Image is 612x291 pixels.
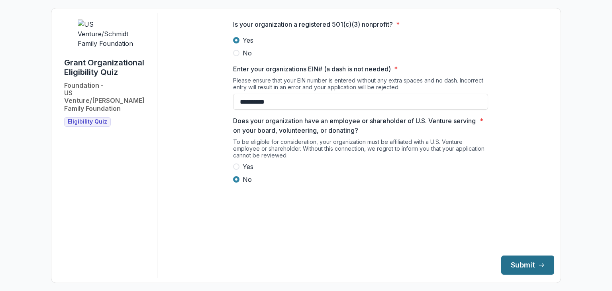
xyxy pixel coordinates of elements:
div: To be eligible for consideration, your organization must be affiliated with a U.S. Venture employ... [233,138,488,162]
p: Is your organization a registered 501(c)(3) nonprofit? [233,20,393,29]
span: Eligibility Quiz [68,118,107,125]
span: No [243,175,252,184]
button: Submit [501,256,554,275]
span: No [243,48,252,58]
p: Does your organization have an employee or shareholder of U.S. Venture serving on your board, vol... [233,116,477,135]
h1: Grant Organizational Eligibility Quiz [64,58,151,77]
span: Yes [243,35,253,45]
p: Enter your organizations EIN# (a dash is not needed) [233,64,391,74]
span: Yes [243,162,253,171]
h2: Foundation - US Venture/[PERSON_NAME] Family Foundation [64,82,151,112]
div: Please ensure that your EIN number is entered without any extra spaces and no dash. Incorrect ent... [233,77,488,94]
img: US Venture/Schmidt Family Foundation [78,20,137,48]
